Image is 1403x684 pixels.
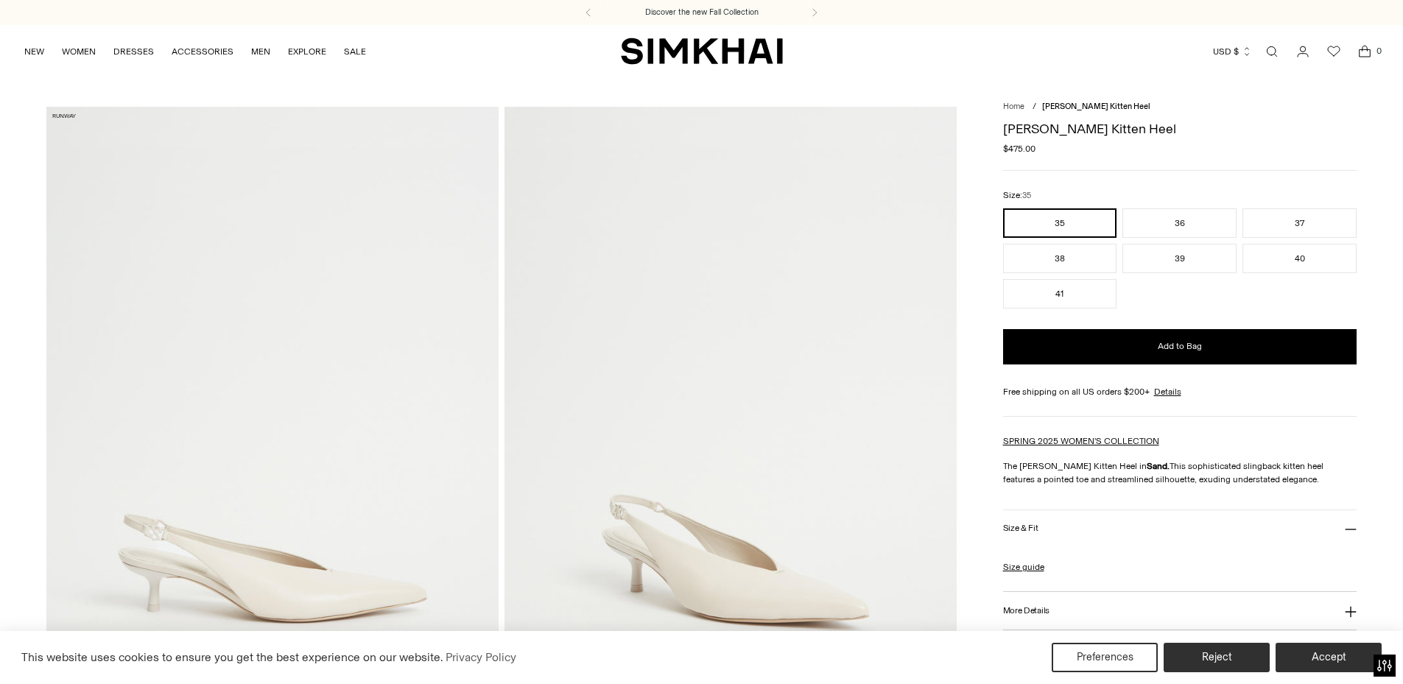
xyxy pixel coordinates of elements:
[288,35,326,68] a: EXPLORE
[1003,208,1117,238] button: 35
[1003,101,1357,113] nav: breadcrumbs
[1052,643,1158,672] button: Preferences
[1003,244,1117,273] button: 38
[344,35,366,68] a: SALE
[1003,523,1038,533] h3: Size & Fit
[1003,436,1159,446] a: SPRING 2025 WOMEN'S COLLECTION
[1242,208,1357,238] button: 37
[1003,122,1357,135] h1: [PERSON_NAME] Kitten Heel
[1003,188,1031,202] label: Size:
[1003,279,1117,308] button: 41
[621,37,783,66] a: SIMKHAI
[62,35,96,68] a: WOMEN
[113,35,154,68] a: DRESSES
[1003,510,1357,548] button: Size & Fit
[1242,244,1357,273] button: 40
[1003,329,1357,364] button: Add to Bag
[24,35,44,68] a: NEW
[1213,35,1252,68] button: USD $
[1003,102,1024,111] a: Home
[1158,340,1202,353] span: Add to Bag
[1022,191,1031,200] span: 35
[1257,37,1287,66] a: Open search modal
[1042,102,1150,111] span: [PERSON_NAME] Kitten Heel
[251,35,270,68] a: MEN
[1003,592,1357,630] button: More Details
[1003,560,1044,574] a: Size guide
[1350,37,1379,66] a: Open cart modal
[1122,244,1237,273] button: 39
[1033,101,1036,113] div: /
[1122,208,1237,238] button: 36
[645,7,759,18] a: Discover the new Fall Collection
[172,35,233,68] a: ACCESSORIES
[1276,643,1382,672] button: Accept
[1147,461,1170,471] strong: Sand.
[1003,385,1357,398] div: Free shipping on all US orders $200+
[443,646,518,669] a: Privacy Policy (opens in a new tab)
[1372,44,1385,57] span: 0
[1164,643,1270,672] button: Reject
[1003,630,1357,668] button: Shipping & Returns
[1003,459,1357,486] p: The [PERSON_NAME] Kitten Heel in This sophisticated slingback kitten heel features a pointed toe ...
[21,650,443,664] span: This website uses cookies to ensure you get the best experience on our website.
[1288,37,1318,66] a: Go to the account page
[1154,385,1181,398] a: Details
[1003,606,1049,616] h3: More Details
[1003,142,1035,155] span: $475.00
[1319,37,1349,66] a: Wishlist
